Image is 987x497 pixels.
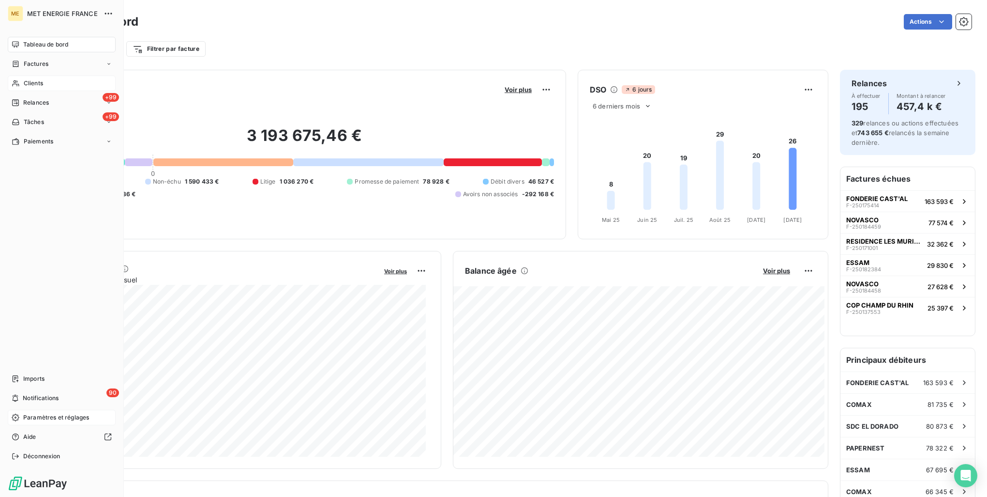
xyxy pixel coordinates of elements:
button: ESSAMF-25018238429 830 € [840,254,975,276]
span: 163 593 € [923,379,954,387]
tspan: Mai 25 [602,217,620,223]
h4: 195 [852,99,881,114]
span: Voir plus [384,268,407,275]
span: Chiffre d'affaires mensuel [55,275,377,285]
div: ME [8,6,23,21]
span: Factures [24,60,48,68]
span: F-250182384 [846,266,881,272]
span: F-250137553 [846,309,881,315]
span: Imports [23,374,45,383]
span: 0 [151,170,155,177]
span: ESSAM [846,466,870,474]
button: NOVASCOF-25018445977 574 € [840,212,975,233]
span: F-250171001 [846,245,878,251]
img: Logo LeanPay [8,476,68,491]
span: 163 593 € [925,198,954,205]
span: Paramètres et réglages [23,413,89,422]
span: 81 735 € [927,401,954,408]
span: Paiements [24,137,53,146]
tspan: Juil. 25 [674,217,693,223]
span: +99 [103,93,119,102]
span: 78 928 € [423,177,449,186]
span: RESIDENCE LES MURIERS [846,237,923,245]
span: 6 jours [622,85,655,94]
span: Montant à relancer [897,93,946,99]
span: Clients [24,79,43,88]
span: +99 [103,112,119,121]
span: F-250184458 [846,288,881,294]
span: NOVASCO [846,280,879,288]
button: COP CHAMP DU RHINF-25013755325 397 € [840,297,975,318]
span: 1 036 270 € [280,177,314,186]
span: Voir plus [505,86,532,93]
span: Débit divers [491,177,524,186]
tspan: Août 25 [709,217,731,223]
tspan: [DATE] [783,217,802,223]
span: Promesse de paiement [355,177,419,186]
button: RESIDENCE LES MURIERSF-25017100132 362 € [840,233,975,254]
span: PAPERNEST [846,444,884,452]
span: NOVASCO [846,216,879,224]
button: Voir plus [760,266,793,275]
button: FONDERIE CAST'ALF-250175414163 593 € [840,190,975,212]
span: MET ENERGIE FRANCE [27,10,98,17]
h6: Balance âgée [465,265,517,277]
span: COMAX [846,401,872,408]
span: COP CHAMP DU RHIN [846,301,913,309]
span: FONDERIE CAST'AL [846,379,909,387]
span: 1 590 433 € [185,177,219,186]
span: 29 830 € [927,262,954,269]
span: FONDERIE CAST'AL [846,195,908,202]
tspan: Juin 25 [637,217,657,223]
span: ESSAM [846,259,869,266]
span: F-250175414 [846,202,879,208]
span: COMAX [846,488,872,496]
button: Filtrer par facture [126,41,206,57]
span: À effectuer [852,93,881,99]
span: Aide [23,433,36,441]
span: 78 322 € [926,444,954,452]
span: 66 345 € [926,488,954,496]
span: Tâches [24,118,44,126]
h6: DSO [590,84,606,95]
span: Tableau de bord [23,40,68,49]
a: Aide [8,429,116,445]
span: Relances [23,98,49,107]
span: Voir plus [763,267,790,275]
button: Actions [904,14,952,30]
h4: 457,4 k € [897,99,946,114]
button: Voir plus [502,85,535,94]
h6: Relances [852,78,887,89]
span: 32 362 € [927,240,954,248]
span: -292 168 € [522,190,554,199]
h6: Principaux débiteurs [840,348,975,372]
span: 6 derniers mois [593,102,640,110]
span: 77 574 € [928,219,954,227]
span: relances ou actions effectuées et relancés la semaine dernière. [852,119,958,146]
span: Déconnexion [23,452,60,461]
tspan: [DATE] [747,217,765,223]
span: Non-échu [153,177,181,186]
div: Open Intercom Messenger [954,464,977,487]
span: 25 397 € [927,304,954,312]
span: F-250184459 [846,224,881,230]
span: 90 [106,388,119,397]
span: 46 527 € [528,177,554,186]
span: Avoirs non associés [463,190,518,199]
span: Litige [260,177,276,186]
span: 67 695 € [926,466,954,474]
h6: Factures échues [840,167,975,190]
span: SDC EL DORADO [846,422,898,430]
button: Voir plus [381,266,410,275]
span: 80 873 € [926,422,954,430]
span: 27 628 € [927,283,954,291]
button: NOVASCOF-25018445827 628 € [840,276,975,297]
span: Notifications [23,394,59,403]
h2: 3 193 675,46 € [55,126,554,155]
span: 743 655 € [857,129,888,137]
span: 329 [852,119,863,127]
